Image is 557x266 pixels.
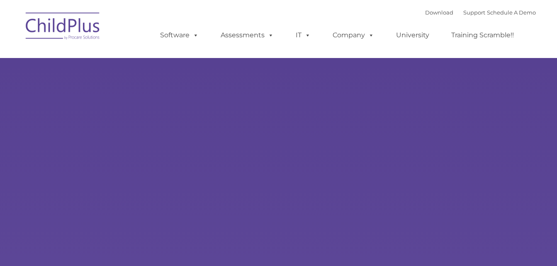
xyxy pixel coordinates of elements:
a: Company [324,27,382,44]
a: Software [152,27,207,44]
a: Download [425,9,453,16]
a: Training Scramble!! [443,27,522,44]
a: University [388,27,438,44]
a: Assessments [212,27,282,44]
a: Support [463,9,485,16]
font: | [425,9,536,16]
a: IT [287,27,319,44]
a: Schedule A Demo [487,9,536,16]
img: ChildPlus by Procare Solutions [22,7,105,48]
